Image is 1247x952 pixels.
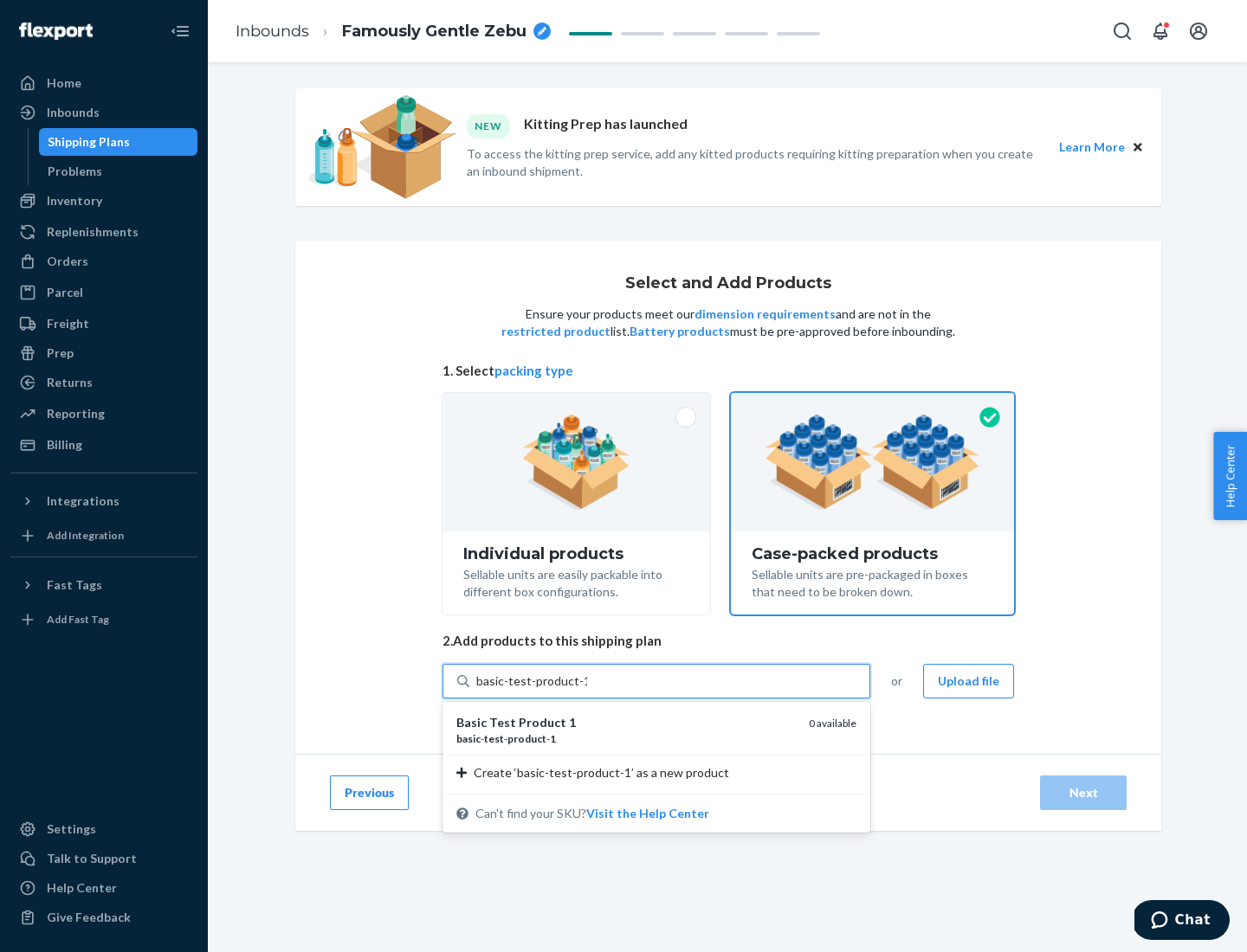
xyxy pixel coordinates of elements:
div: Sellable units are pre-packaged in boxes that need to be broken down. [752,563,993,601]
div: Sellable units are easily packable into different box configurations. [463,563,689,601]
a: Shipping Plans [39,128,198,156]
div: Reporting [47,405,105,422]
a: Problems [39,158,198,185]
div: Orders [47,253,88,270]
p: Ensure your products meet our and are not in the list. must be pre-approved before inbounding. [500,306,957,340]
button: Previous [330,775,409,810]
button: Fast Tags [10,571,197,599]
button: dimension requirements [695,306,836,323]
input: Basic Test Product 1basic-test-product-10 availableCreate ‘basic-test-product-1’ as a new product... [476,672,587,690]
div: Replenishments [47,223,139,241]
div: - - - [456,731,795,746]
em: Basic [456,715,487,730]
span: or [891,672,902,690]
button: Talk to Support [10,845,197,872]
button: Integrations [10,487,197,515]
a: Settings [10,815,197,843]
button: Give Feedback [10,904,197,931]
button: Battery products [630,323,730,340]
div: Inbounds [47,104,100,121]
em: test [484,732,504,745]
span: 0 available [809,717,856,730]
em: 1 [569,715,576,730]
a: Orders [10,248,197,275]
h1: Select and Add Products [625,275,831,293]
a: Home [10,69,197,97]
button: Basic Test Product 1basic-test-product-10 availableCreate ‘basic-test-product-1’ as a new product... [586,805,709,822]
a: Reporting [10,400,197,428]
button: restricted product [501,323,611,340]
div: Billing [47,436,82,453]
div: Home [47,74,81,92]
div: Case-packed products [752,545,993,563]
span: Famously Gentle Zebu [342,21,527,43]
div: Settings [47,820,96,838]
div: Give Feedback [47,909,131,926]
button: Help Center [1213,432,1247,520]
a: Inventory [10,187,197,215]
div: Talk to Support [47,850,137,867]
button: Close [1128,138,1147,157]
div: Parcel [47,284,83,301]
a: Returns [10,369,197,396]
div: Shipping Plans [48,133,130,151]
a: Freight [10,310,197,338]
ol: breadcrumbs [222,6,565,57]
a: Help Center [10,874,197,902]
div: Inventory [47,192,102,209]
em: basic [456,732,481,745]
div: NEW [467,114,510,138]
div: Fast Tags [47,576,102,594]
button: Learn More [1059,138,1125,157]
button: Open Search Box [1105,14,1140,48]
em: Test [489,715,516,730]
button: packing type [494,362,573,380]
a: Prep [10,339,197,367]
span: Can't find your SKU? [475,805,709,822]
p: Kitting Prep has launched [524,114,688,138]
span: Create ‘basic-test-product-1’ as a new product [474,764,729,782]
div: Next [1055,784,1112,801]
p: To access the kitting prep service, add any kitted products requiring kitting preparation when yo... [467,145,1043,180]
a: Add Integration [10,522,197,550]
img: case-pack.59cecea509d18c883b923b81aeac6d0b.png [765,415,980,510]
button: Open notifications [1143,14,1178,48]
button: Next [1040,775,1127,810]
em: product [507,732,546,745]
em: 1 [550,732,556,745]
button: Open account menu [1181,14,1216,48]
div: Integrations [47,492,120,510]
button: Close Navigation [163,14,197,48]
img: Flexport logo [19,23,93,40]
span: 2. Add products to this shipping plan [443,632,1014,650]
a: Inbounds [236,22,309,41]
img: individual-pack.facf35554cb0f1810c75b2bd6df2d64e.png [522,415,630,510]
a: Billing [10,431,197,459]
div: Prep [47,344,74,362]
a: Inbounds [10,99,197,126]
div: Individual products [463,545,689,563]
button: Upload file [923,664,1014,698]
iframe: Opens a widget where you can chat to one of our agents [1134,900,1230,943]
span: 1. Select [443,362,1014,380]
a: Parcel [10,279,197,306]
div: Returns [47,374,93,391]
div: Freight [47,315,89,332]
div: Add Fast Tag [47,612,109,627]
div: Add Integration [47,528,124,543]
div: Problems [48,163,102,180]
a: Replenishments [10,218,197,246]
div: Help Center [47,879,117,897]
a: Add Fast Tag [10,606,197,634]
em: Product [519,715,566,730]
